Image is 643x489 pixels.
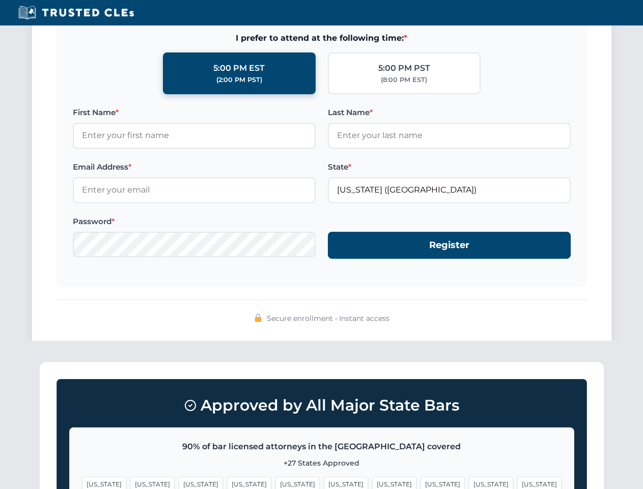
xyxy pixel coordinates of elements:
[328,232,571,259] button: Register
[73,177,316,203] input: Enter your email
[267,313,389,324] span: Secure enrollment • Instant access
[328,106,571,119] label: Last Name
[73,106,316,119] label: First Name
[378,62,430,75] div: 5:00 PM PST
[73,123,316,148] input: Enter your first name
[213,62,265,75] div: 5:00 PM EST
[381,75,427,85] div: (8:00 PM EST)
[328,177,571,203] input: Florida (FL)
[216,75,262,85] div: (2:00 PM PST)
[82,440,562,453] p: 90% of bar licensed attorneys in the [GEOGRAPHIC_DATA] covered
[73,32,571,45] span: I prefer to attend at the following time:
[69,392,574,419] h3: Approved by All Major State Bars
[328,161,571,173] label: State
[328,123,571,148] input: Enter your last name
[73,161,316,173] label: Email Address
[254,314,262,322] img: 🔒
[73,215,316,228] label: Password
[82,457,562,469] p: +27 States Approved
[15,5,137,20] img: Trusted CLEs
